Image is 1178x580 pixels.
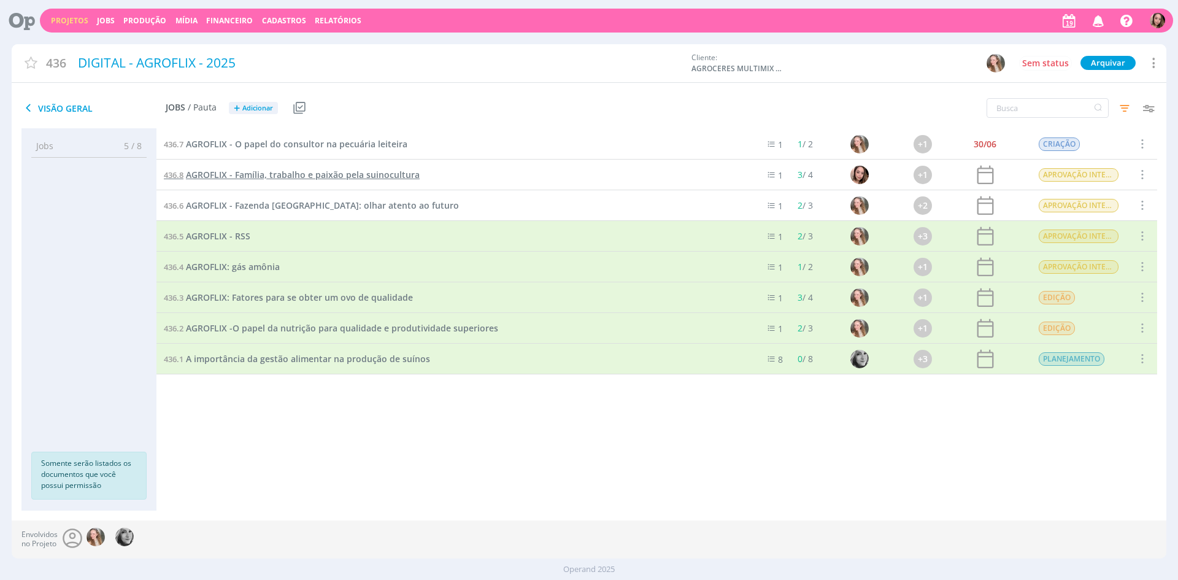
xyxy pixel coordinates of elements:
span: APROVAÇÃO INTERNA [1039,230,1118,243]
span: / 3 [798,230,814,242]
div: +3 [914,227,932,246]
div: +1 [914,135,932,153]
img: T [850,166,869,184]
img: J [115,528,134,546]
span: 436.3 [164,292,183,303]
span: 8 [779,354,783,365]
button: Sem status [1019,56,1072,71]
span: EDIÇÃO [1039,322,1075,335]
span: 1 [779,139,783,150]
span: APROVAÇÃO INTERNA [1039,260,1118,274]
span: AGROFLIX -O papel da nutrição para qualidade e produtividade superiores [186,322,498,334]
span: 2 [798,322,803,334]
span: Jobs [166,102,185,113]
span: Sem status [1022,57,1069,69]
span: 0 [798,353,803,365]
img: G [987,54,1005,72]
div: 30/06 [974,140,996,149]
a: 436.6AGROFLIX - Fazenda [GEOGRAPHIC_DATA]: olhar atento ao futuro [164,199,459,212]
span: AGROCERES MULTIMIX NUTRIÇÃO ANIMAL LTDA. [691,63,783,74]
span: Jobs [36,139,53,152]
div: Cliente: [691,52,968,74]
a: Mídia [175,15,198,26]
span: 1 [779,292,783,304]
span: APROVAÇÃO INTERNA [1039,199,1118,212]
span: 1 [779,323,783,334]
img: G [850,135,869,153]
img: G [850,258,869,276]
a: Financeiro [206,15,253,26]
a: 436.1A importância da gestão alimentar na produção de suínos [164,352,430,366]
img: T [1150,13,1165,28]
img: G [850,227,869,246]
span: 3 [798,292,803,303]
span: 3 [798,169,803,180]
button: Mídia [172,16,201,26]
a: Relatórios [315,15,361,26]
span: AGROFLIX - Fazenda [GEOGRAPHIC_DATA]: olhar atento ao futuro [186,199,459,211]
button: T [1149,10,1166,31]
div: +1 [914,166,932,184]
input: Busca [987,98,1109,118]
span: / 8 [798,353,814,365]
span: EDIÇÃO [1039,291,1075,304]
span: AGROFLIX: Fatores para se obter um ovo de qualidade [186,292,413,303]
div: DIGITAL - AGROFLIX - 2025 [74,49,685,77]
div: +1 [914,288,932,307]
div: +1 [914,319,932,338]
span: + [234,102,240,115]
a: 436.2AGROFLIX -O papel da nutrição para qualidade e produtividade superiores [164,322,498,335]
span: / 4 [798,169,814,180]
a: 436.3AGROFLIX: Fatores para se obter um ovo de qualidade [164,291,413,304]
span: AGROFLIX - Família, trabalho e paixão pela suinocultura [186,169,420,180]
span: CRIAÇÃO [1039,137,1080,151]
span: 1 [798,138,803,150]
span: 1 [798,261,803,273]
a: Projetos [51,15,88,26]
img: G [850,196,869,215]
span: 2 [798,199,803,211]
span: 1 [779,169,783,181]
button: G [986,53,1006,73]
span: 1 [779,200,783,212]
div: +2 [914,196,932,215]
span: A importância da gestão alimentar na produção de suínos [186,353,430,365]
span: / 4 [798,292,814,303]
button: Cadastros [258,16,310,26]
span: 436.7 [164,139,183,150]
span: / 3 [798,322,814,334]
span: 436.2 [164,323,183,334]
span: Adicionar [242,104,273,112]
button: Projetos [47,16,92,26]
span: 436.5 [164,231,183,242]
span: Cadastros [262,15,306,26]
div: +1 [914,258,932,276]
span: 1 [779,261,783,273]
img: G [850,319,869,338]
button: Arquivar [1080,56,1136,70]
span: / 2 [798,261,814,273]
img: G [87,528,105,546]
span: Visão Geral [21,101,166,115]
span: PLANEJAMENTO [1039,352,1104,366]
span: 436.6 [164,200,183,211]
span: / 3 [798,199,814,211]
a: Produção [123,15,166,26]
span: 5 / 8 [115,139,142,152]
span: 1 [779,231,783,242]
span: / 2 [798,138,814,150]
a: 436.7AGROFLIX - O papel do consultor na pecuária leiteira [164,137,407,151]
span: AGROFLIX - RSS [186,230,250,242]
button: Jobs [93,16,118,26]
span: 436 [46,54,66,72]
span: 436.8 [164,169,183,180]
span: 436.4 [164,261,183,273]
span: APROVAÇÃO INTERNA [1039,168,1118,182]
span: 436.1 [164,354,183,365]
span: Envolvidos no Projeto [21,530,58,548]
span: / Pauta [188,102,217,113]
a: 436.5AGROFLIX - RSS [164,230,250,243]
button: +Adicionar [229,102,278,115]
a: Jobs [97,15,115,26]
img: G [850,288,869,307]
